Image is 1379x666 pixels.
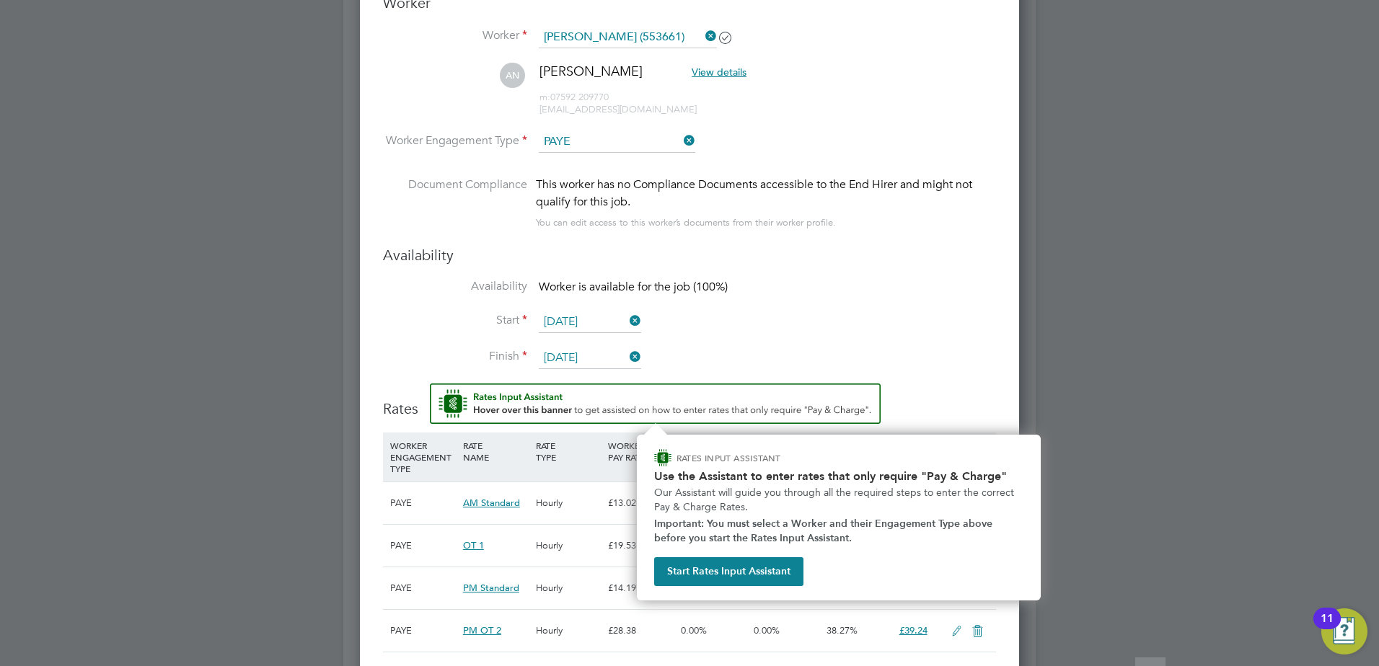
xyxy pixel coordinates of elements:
[383,246,996,265] h3: Availability
[654,486,1023,514] p: Our Assistant will guide you through all the required steps to enter the correct Pay & Charge Rates.
[387,432,459,481] div: WORKER ENGAGEMENT TYPE
[539,347,641,369] input: Select one
[387,525,459,567] div: PAYE
[536,214,836,231] div: You can edit access to this worker’s documents from their worker profile.
[383,176,527,228] label: Document Compliance
[539,280,728,294] span: Worker is available for the job (100%)
[500,63,525,88] span: AN
[463,624,501,636] span: PM OT 2
[827,624,858,636] span: 38.27%
[383,28,527,43] label: Worker
[604,432,677,470] div: WORKER PAY RATE
[459,432,532,470] div: RATE NAME
[387,482,459,524] div: PAYE
[387,610,459,652] div: PAYE
[654,557,803,586] button: Start Rates Input Assistant
[383,349,527,364] label: Finish
[681,624,707,636] span: 0.00%
[383,133,527,148] label: Worker Engagement Type
[896,432,944,481] div: AGENCY CHARGE RATE
[654,518,995,544] strong: Important: You must select a Worker and their Engagement Type above before you start the Rates In...
[539,131,695,153] input: Select one
[604,525,677,567] div: £19.53
[532,610,605,652] div: Hourly
[604,482,677,524] div: £13.02
[430,383,881,424] button: Rate Assistant
[1321,608,1367,654] button: Open Resource Center, 11 new notifications
[463,582,519,594] span: PM Standard
[532,525,605,567] div: Hourly
[539,91,609,103] span: 07592 209770
[463,539,484,551] span: OT 1
[463,497,520,509] span: AM Standard
[539,27,717,48] input: Search for...
[654,449,671,466] img: ENGAGE Assistant Icon
[677,432,750,470] div: HOLIDAY PAY
[750,432,823,470] div: EMPLOYER COST
[604,567,677,609] div: £14.19
[604,610,677,652] div: £28.38
[539,63,643,79] span: [PERSON_NAME]
[532,482,605,524] div: Hourly
[387,567,459,609] div: PAYE
[654,469,1023,483] h2: Use the Assistant to enter rates that only require "Pay & Charge"
[383,313,527,328] label: Start
[677,452,858,464] p: RATES INPUT ASSISTANT
[899,624,928,636] span: £39.24
[1321,618,1334,637] div: 11
[532,567,605,609] div: Hourly
[383,383,996,418] h3: Rates
[536,176,996,210] div: This worker has no Compliance Documents accessible to the End Hirer and might not qualify for thi...
[539,103,697,115] span: [EMAIL_ADDRESS][DOMAIN_NAME]
[539,91,550,103] span: m:
[754,624,780,636] span: 0.00%
[532,432,605,470] div: RATE TYPE
[539,311,641,333] input: Select one
[383,279,527,294] label: Availability
[637,435,1041,600] div: How to input Rates that only require Pay & Charge
[823,432,896,470] div: AGENCY MARKUP
[692,66,746,79] span: View details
